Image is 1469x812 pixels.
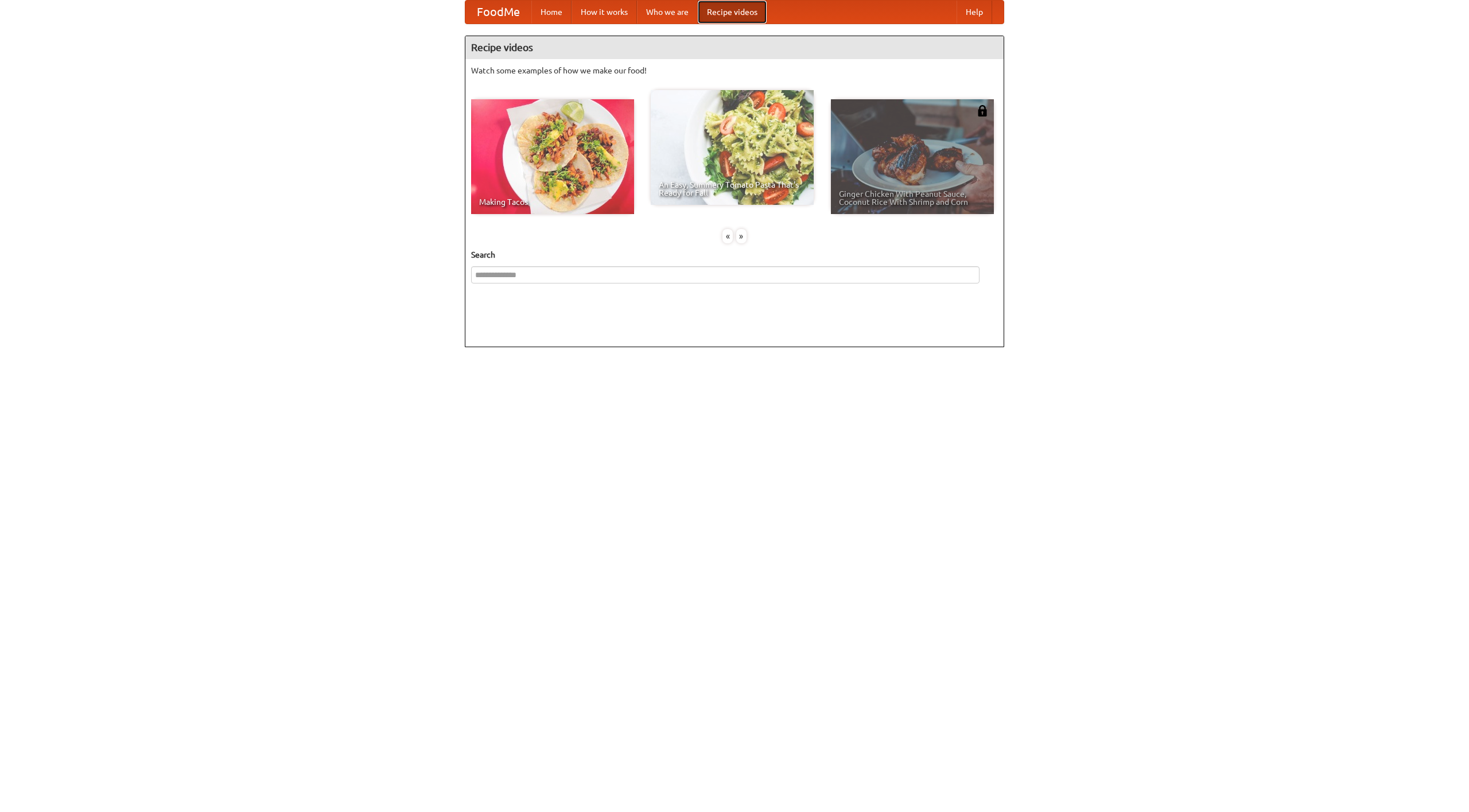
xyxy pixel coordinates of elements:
a: Who we are [637,1,698,24]
a: Recipe videos [698,1,767,24]
div: » [736,229,747,243]
a: How it works [572,1,637,24]
img: 483408.png [977,105,988,116]
a: Home [531,1,572,24]
a: An Easy, Summery Tomato Pasta That's Ready for Fall [651,90,814,205]
div: « [722,229,733,243]
a: Making Tacos [471,99,634,214]
span: Making Tacos [479,198,626,206]
a: Help [957,1,992,24]
h4: Recipe videos [465,36,1004,59]
span: An Easy, Summery Tomato Pasta That's Ready for Fall [659,181,806,197]
a: FoodMe [465,1,531,24]
h5: Search [471,249,998,261]
p: Watch some examples of how we make our food! [471,65,998,76]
